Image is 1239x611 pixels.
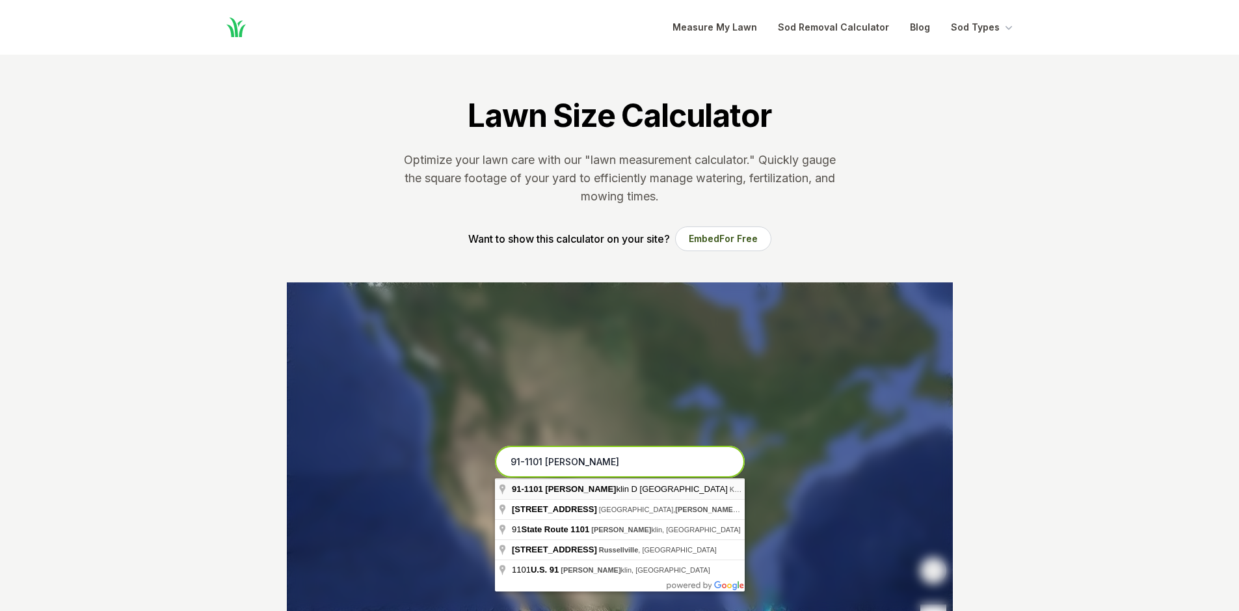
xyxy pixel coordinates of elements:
a: Sod Removal Calculator [778,20,889,35]
span: [PERSON_NAME] [545,484,616,494]
span: [GEOGRAPHIC_DATA], [GEOGRAPHIC_DATA], [GEOGRAPHIC_DATA] [599,506,888,513]
span: 1101 [512,565,561,575]
span: , [GEOGRAPHIC_DATA] [599,546,717,554]
span: 91-1101 [512,484,543,494]
span: klin D [GEOGRAPHIC_DATA] [512,484,730,494]
span: klin, [GEOGRAPHIC_DATA] [591,526,740,534]
span: klin, [GEOGRAPHIC_DATA] [561,566,710,574]
p: Optimize your lawn care with our "lawn measurement calculator." Quickly gauge the square footage ... [401,151,838,206]
span: State Route 1101 [521,524,589,534]
span: 91 [512,524,591,534]
span: U.S. 91 [531,565,559,575]
input: Enter your address to get started [495,446,745,478]
span: Kapolei, [GEOGRAPHIC_DATA] [730,485,832,493]
h1: Lawn Size Calculator [468,96,771,135]
button: Sod Types [951,20,1015,35]
span: [STREET_ADDRESS] [512,504,597,514]
span: Russellville [599,546,639,554]
a: Measure My Lawn [673,20,757,35]
span: [PERSON_NAME] [591,526,651,534]
span: [PERSON_NAME] [675,506,740,513]
a: Blog [910,20,930,35]
span: [PERSON_NAME] [561,566,620,574]
span: [STREET_ADDRESS] [512,545,597,554]
span: For Free [719,233,758,244]
p: Want to show this calculator on your site? [468,231,670,247]
button: EmbedFor Free [675,226,771,251]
